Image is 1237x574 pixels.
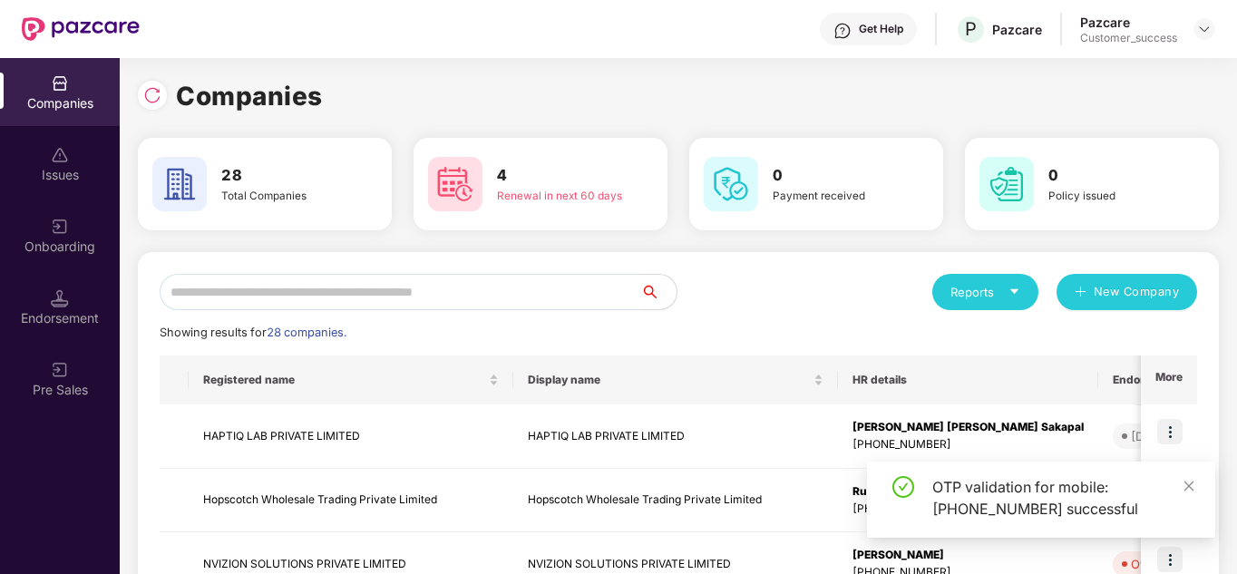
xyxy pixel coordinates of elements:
h3: 0 [1048,164,1174,188]
img: svg+xml;base64,PHN2ZyB3aWR0aD0iMjAiIGhlaWdodD0iMjAiIHZpZXdCb3g9IjAgMCAyMCAyMCIgZmlsbD0ibm9uZSIgeG... [51,361,69,379]
h3: 28 [221,164,346,188]
button: search [639,274,677,310]
img: New Pazcare Logo [22,17,140,41]
span: Display name [528,373,810,387]
div: Pazcare [1080,14,1177,31]
div: Customer_success [1080,31,1177,45]
span: P [965,18,977,40]
img: svg+xml;base64,PHN2ZyBpZD0iQ29tcGFuaWVzIiB4bWxucz0iaHR0cDovL3d3dy53My5vcmcvMjAwMC9zdmciIHdpZHRoPS... [51,74,69,92]
div: [PHONE_NUMBER] [852,501,1084,518]
div: Overdue - 160d [1131,555,1222,573]
h1: Companies [176,76,323,116]
img: icon [1157,547,1183,572]
img: svg+xml;base64,PHN2ZyBpZD0iRHJvcGRvd24tMzJ4MzIiIHhtbG5zPSJodHRwOi8vd3d3LnczLm9yZy8yMDAwL3N2ZyIgd2... [1197,22,1212,36]
img: svg+xml;base64,PHN2ZyB4bWxucz0iaHR0cDovL3d3dy53My5vcmcvMjAwMC9zdmciIHdpZHRoPSI2MCIgaGVpZ2h0PSI2MC... [979,157,1034,211]
th: Registered name [189,355,513,404]
th: More [1141,355,1197,404]
img: svg+xml;base64,PHN2ZyB4bWxucz0iaHR0cDovL3d3dy53My5vcmcvMjAwMC9zdmciIHdpZHRoPSI2MCIgaGVpZ2h0PSI2MC... [152,157,207,211]
div: Renewal in next 60 days [497,188,622,204]
span: Showing results for [160,326,346,339]
td: Hopscotch Wholesale Trading Private Limited [513,469,838,533]
img: svg+xml;base64,PHN2ZyB4bWxucz0iaHR0cDovL3d3dy53My5vcmcvMjAwMC9zdmciIHdpZHRoPSI2MCIgaGVpZ2h0PSI2MC... [428,157,482,211]
img: svg+xml;base64,PHN2ZyBpZD0iUmVsb2FkLTMyeDMyIiB4bWxucz0iaHR0cDovL3d3dy53My5vcmcvMjAwMC9zdmciIHdpZH... [143,86,161,104]
img: svg+xml;base64,PHN2ZyBpZD0iSGVscC0zMngzMiIgeG1sbnM9Imh0dHA6Ly93d3cudzMub3JnLzIwMDAvc3ZnIiB3aWR0aD... [833,22,852,40]
img: svg+xml;base64,PHN2ZyBpZD0iSXNzdWVzX2Rpc2FibGVkIiB4bWxucz0iaHR0cDovL3d3dy53My5vcmcvMjAwMC9zdmciIH... [51,146,69,164]
div: Policy issued [1048,188,1174,204]
img: svg+xml;base64,PHN2ZyB4bWxucz0iaHR0cDovL3d3dy53My5vcmcvMjAwMC9zdmciIHdpZHRoPSI2MCIgaGVpZ2h0PSI2MC... [704,157,758,211]
div: Total Companies [221,188,346,204]
th: Display name [513,355,838,404]
span: Registered name [203,373,485,387]
div: [PERSON_NAME] [852,547,1084,564]
span: check-circle [892,476,914,498]
span: close [1183,480,1195,492]
h3: 4 [497,164,622,188]
span: 28 companies. [267,326,346,339]
td: Hopscotch Wholesale Trading Private Limited [189,469,513,533]
span: New Company [1094,283,1180,301]
h3: 0 [773,164,898,188]
span: caret-down [1008,286,1020,297]
div: Payment received [773,188,898,204]
div: [PERSON_NAME] [PERSON_NAME] Sakapal [852,419,1084,436]
div: Pazcare [992,21,1042,38]
img: svg+xml;base64,PHN2ZyB3aWR0aD0iMjAiIGhlaWdodD0iMjAiIHZpZXdCb3g9IjAgMCAyMCAyMCIgZmlsbD0ibm9uZSIgeG... [51,218,69,236]
td: HAPTIQ LAB PRIVATE LIMITED [189,404,513,469]
div: Get Help [859,22,903,36]
span: Endorsements [1113,373,1216,387]
img: icon [1157,419,1183,444]
span: search [639,285,677,299]
img: svg+xml;base64,PHN2ZyB3aWR0aD0iMTQuNSIgaGVpZ2h0PSIxNC41IiB2aWV3Qm94PSIwIDAgMTYgMTYiIGZpbGw9Im5vbm... [51,289,69,307]
button: plusNew Company [1057,274,1197,310]
div: Rutu [PERSON_NAME] [852,483,1084,501]
th: HR details [838,355,1098,404]
span: plus [1075,286,1086,300]
div: [PHONE_NUMBER] [852,436,1084,453]
div: Reports [950,283,1020,301]
div: OTP validation for mobile: [PHONE_NUMBER] successful [932,476,1193,520]
div: [DATE] [1131,427,1170,445]
td: HAPTIQ LAB PRIVATE LIMITED [513,404,838,469]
